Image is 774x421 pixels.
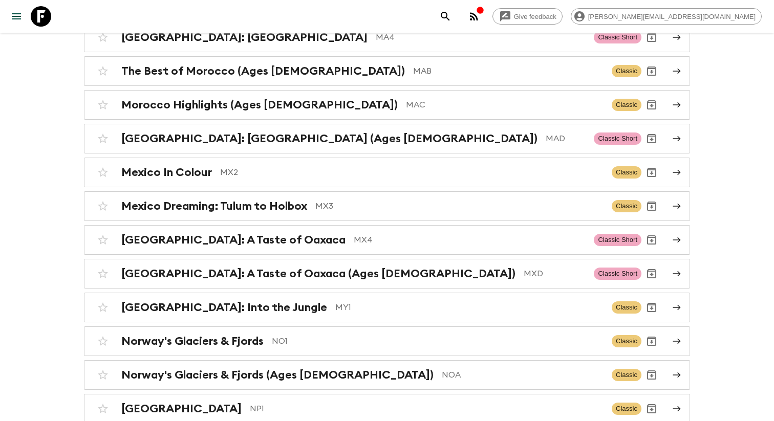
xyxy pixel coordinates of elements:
[442,369,604,381] p: NOA
[594,31,641,43] span: Classic Short
[524,268,586,280] p: MXD
[641,230,662,250] button: Archive
[121,368,434,382] h2: Norway's Glaciers & Fjords (Ages [DEMOGRAPHIC_DATA])
[121,402,242,415] h2: [GEOGRAPHIC_DATA]
[84,90,690,120] a: Morocco Highlights (Ages [DEMOGRAPHIC_DATA])MACClassicArchive
[641,365,662,385] button: Archive
[121,200,307,213] h2: Mexico Dreaming: Tulum to Holbox
[571,8,762,25] div: [PERSON_NAME][EMAIL_ADDRESS][DOMAIN_NAME]
[641,61,662,81] button: Archive
[84,56,690,86] a: The Best of Morocco (Ages [DEMOGRAPHIC_DATA])MABClassicArchive
[641,331,662,351] button: Archive
[641,162,662,183] button: Archive
[406,99,604,111] p: MAC
[641,128,662,149] button: Archive
[121,335,264,348] h2: Norway's Glaciers & Fjords
[121,64,405,78] h2: The Best of Morocco (Ages [DEMOGRAPHIC_DATA])
[594,234,641,246] span: Classic Short
[492,8,563,25] a: Give feedback
[594,132,641,145] span: Classic Short
[546,132,586,145] p: MAD
[272,335,604,347] p: NO1
[84,293,690,322] a: [GEOGRAPHIC_DATA]: Into the JungleMY1ClassicArchive
[121,166,212,179] h2: Mexico In Colour
[612,99,641,111] span: Classic
[84,225,690,255] a: [GEOGRAPHIC_DATA]: A Taste of OaxacaMX4Classic ShortArchive
[84,360,690,390] a: Norway's Glaciers & Fjords (Ages [DEMOGRAPHIC_DATA])NOAClassicArchive
[84,124,690,153] a: [GEOGRAPHIC_DATA]: [GEOGRAPHIC_DATA] (Ages [DEMOGRAPHIC_DATA])MADClassic ShortArchive
[121,31,368,44] h2: [GEOGRAPHIC_DATA]: [GEOGRAPHIC_DATA]
[84,259,690,289] a: [GEOGRAPHIC_DATA]: A Taste of Oaxaca (Ages [DEMOGRAPHIC_DATA])MXDClassic ShortArchive
[435,6,456,27] button: search adventures
[612,335,641,347] span: Classic
[641,297,662,318] button: Archive
[641,196,662,216] button: Archive
[641,263,662,284] button: Archive
[315,200,604,212] p: MX3
[641,27,662,48] button: Archive
[641,95,662,115] button: Archive
[641,398,662,419] button: Archive
[413,65,604,77] p: MAB
[594,268,641,280] span: Classic Short
[121,301,327,314] h2: [GEOGRAPHIC_DATA]: Into the Jungle
[612,200,641,212] span: Classic
[84,191,690,221] a: Mexico Dreaming: Tulum to HolboxMX3ClassicArchive
[6,6,27,27] button: menu
[612,369,641,381] span: Classic
[84,158,690,187] a: Mexico In ColourMX2ClassicArchive
[335,301,604,314] p: MY1
[84,326,690,356] a: Norway's Glaciers & FjordsNO1ClassicArchive
[121,233,346,247] h2: [GEOGRAPHIC_DATA]: A Taste of Oaxaca
[121,267,515,280] h2: [GEOGRAPHIC_DATA]: A Taste of Oaxaca (Ages [DEMOGRAPHIC_DATA])
[376,31,586,43] p: MA4
[612,166,641,179] span: Classic
[121,98,398,112] h2: Morocco Highlights (Ages [DEMOGRAPHIC_DATA])
[612,301,641,314] span: Classic
[612,65,641,77] span: Classic
[583,13,761,20] span: [PERSON_NAME][EMAIL_ADDRESS][DOMAIN_NAME]
[612,403,641,415] span: Classic
[354,234,586,246] p: MX4
[121,132,537,145] h2: [GEOGRAPHIC_DATA]: [GEOGRAPHIC_DATA] (Ages [DEMOGRAPHIC_DATA])
[220,166,604,179] p: MX2
[508,13,562,20] span: Give feedback
[84,23,690,52] a: [GEOGRAPHIC_DATA]: [GEOGRAPHIC_DATA]MA4Classic ShortArchive
[250,403,604,415] p: NP1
